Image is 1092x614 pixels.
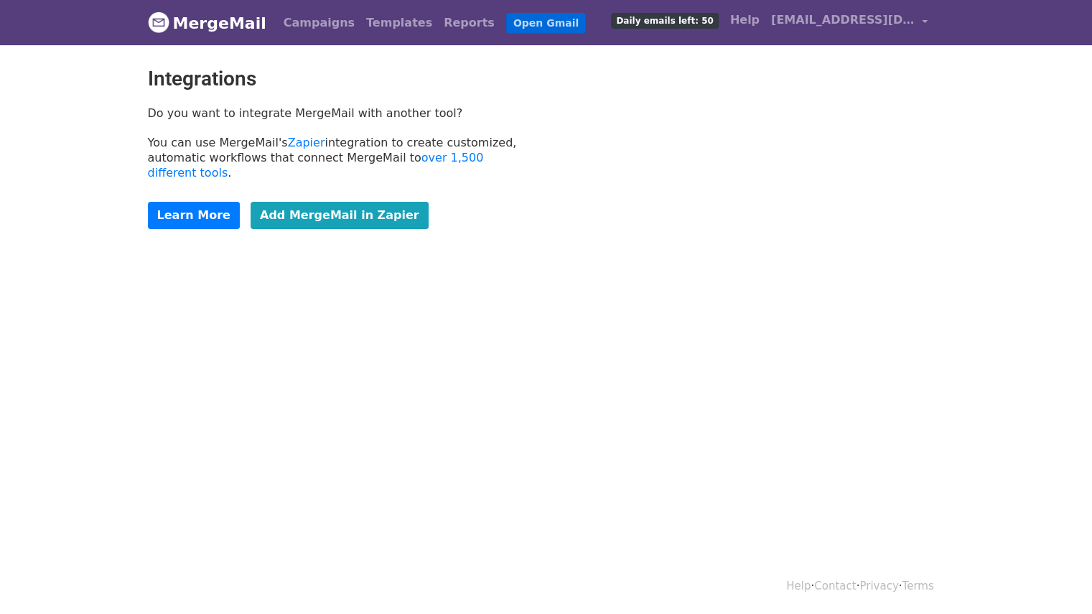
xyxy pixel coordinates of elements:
[771,11,915,29] span: [EMAIL_ADDRESS][DOMAIN_NAME]
[148,151,484,180] a: over 1,500 different tools
[438,9,500,37] a: Reports
[148,8,266,38] a: MergeMail
[605,6,724,34] a: Daily emails left: 50
[506,13,586,34] a: Open Gmail
[611,13,718,29] span: Daily emails left: 50
[148,202,240,229] a: Learn More
[859,580,898,592] a: Privacy
[278,9,360,37] a: Campaigns
[360,9,438,37] a: Templates
[814,580,856,592] a: Contact
[902,580,933,592] a: Terms
[765,6,933,39] a: [EMAIL_ADDRESS][DOMAIN_NAME]
[251,202,429,229] a: Add MergeMail in Zapier
[1020,545,1092,614] iframe: Chat Widget
[148,135,536,180] p: You can use MergeMail's integration to create customized, automatic workflows that connect MergeM...
[724,6,765,34] a: Help
[148,106,536,121] p: Do you want to integrate MergeMail with another tool?
[288,136,325,149] a: Zapier
[148,11,169,33] img: MergeMail logo
[148,67,536,91] h2: Integrations
[786,580,811,592] a: Help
